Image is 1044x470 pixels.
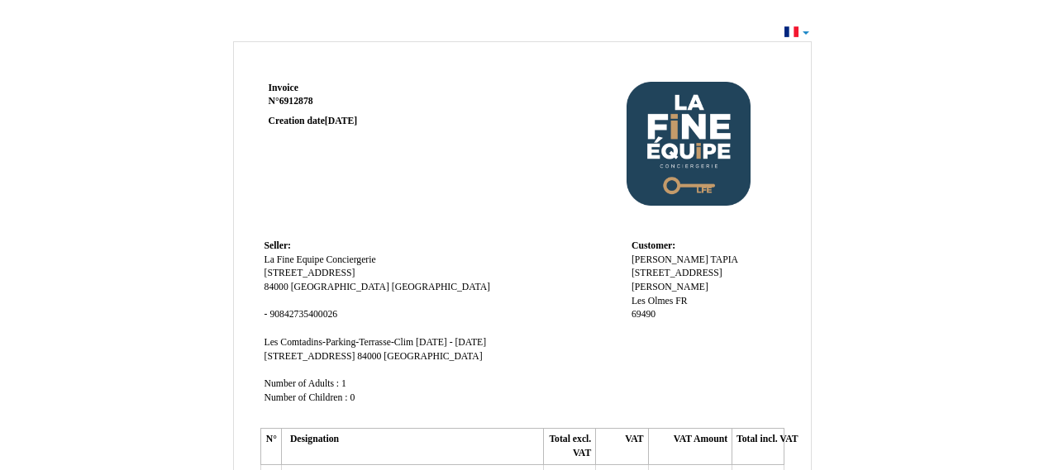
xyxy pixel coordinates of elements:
[357,351,381,362] span: 84000
[392,282,490,292] span: [GEOGRAPHIC_DATA]
[265,351,355,362] span: [STREET_ADDRESS]
[596,429,648,465] th: VAT
[632,268,722,292] span: [STREET_ADDRESS][PERSON_NAME]
[269,116,358,126] strong: Creation date
[597,82,780,206] img: logo
[260,429,281,465] th: N°
[265,392,348,403] span: Number of Children :
[341,378,346,389] span: 1
[265,337,414,348] span: Les Comtadins-Parking-Terrasse-Clim
[632,240,675,251] span: Customer:
[384,351,482,362] span: [GEOGRAPHIC_DATA]
[675,296,687,306] span: FR
[648,429,732,465] th: VAT Amount
[279,96,313,107] span: 6912878
[291,282,389,292] span: [GEOGRAPHIC_DATA]
[269,309,337,320] span: 90842735400026
[265,282,288,292] span: 84000
[265,378,340,389] span: Number of Adults :
[265,268,355,278] span: [STREET_ADDRESS]
[632,309,655,320] span: 69490
[265,309,268,320] span: -
[711,254,738,265] span: TAPIA
[732,429,784,465] th: Total incl. VAT
[350,392,355,403] span: 0
[325,116,357,126] span: [DATE]
[632,254,708,265] span: [PERSON_NAME]
[416,337,486,348] span: [DATE] - [DATE]
[543,429,595,465] th: Total excl. VAT
[269,83,298,93] span: Invoice
[632,296,673,306] span: Les Olmes
[265,254,376,265] span: La Fine Equipe Conciergerie
[269,95,466,108] strong: N°
[281,429,543,465] th: Designation
[265,240,291,251] span: Seller:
